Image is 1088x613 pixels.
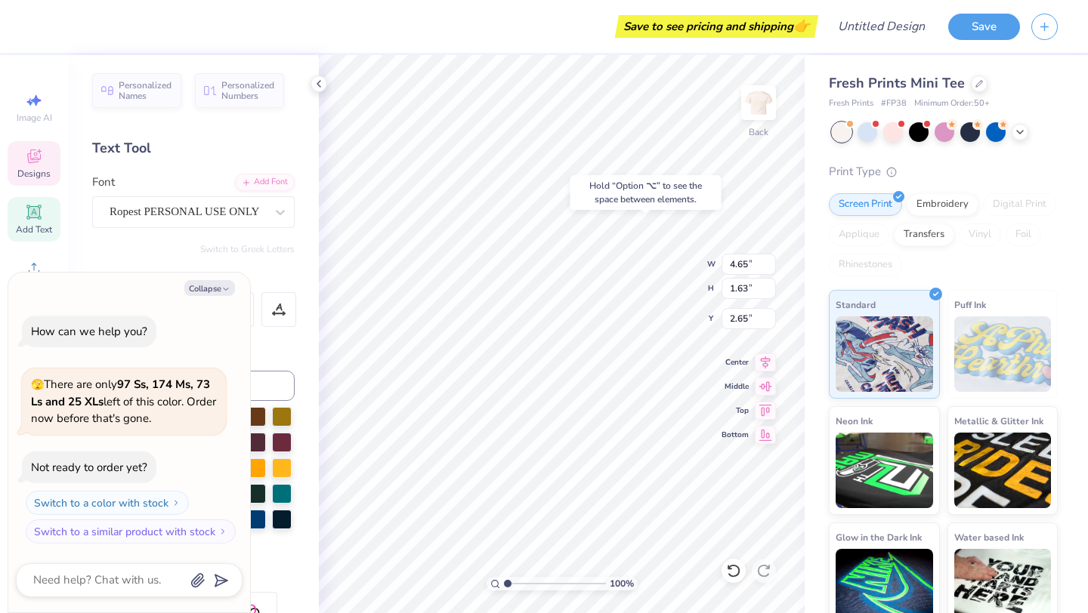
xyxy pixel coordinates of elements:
div: Hold “Option ⌥” to see the space between elements. [570,175,722,210]
span: Metallic & Glitter Ink [954,413,1043,429]
div: Applique [829,223,889,246]
span: Puff Ink [954,297,986,313]
div: Save to see pricing and shipping [619,15,814,38]
img: Back [743,88,774,118]
span: Image AI [17,112,52,124]
span: # FP38 [881,97,907,110]
span: Personalized Names [119,80,172,101]
span: Fresh Prints [829,97,873,110]
span: Personalized Numbers [221,80,275,101]
span: Add Text [16,223,52,236]
div: Not ready to order yet? [31,460,147,475]
div: Vinyl [959,223,1001,246]
div: How can we help you? [31,324,147,339]
span: Glow in the Dark Ink [836,529,922,545]
input: Untitled Design [826,11,937,42]
div: Rhinestones [829,254,902,276]
div: Embroidery [907,193,978,216]
span: Designs [17,168,51,180]
span: Minimum Order: 50 + [914,97,990,110]
div: Back [749,125,768,139]
div: Transfers [894,223,954,246]
span: Top [722,405,749,416]
img: Metallic & Glitter Ink [954,433,1052,508]
span: Standard [836,297,876,313]
span: Bottom [722,430,749,440]
div: Format [92,270,296,288]
span: Center [722,357,749,368]
span: Fresh Prints Mini Tee [829,74,965,92]
img: Puff Ink [954,316,1052,392]
button: Switch to Greek Letters [200,243,295,255]
div: Print Type [829,163,1058,180]
div: Text Tool [92,138,295,159]
span: 🫣 [31,377,44,392]
span: There are only left of this color. Order now before that's gone. [31,377,216,426]
button: Save [948,14,1020,40]
span: Middle [722,381,749,392]
div: Add Font [235,174,295,191]
span: 100 % [610,577,634,590]
div: Digital Print [983,193,1056,216]
button: Switch to a similar product with stock [26,519,236,544]
span: 👉 [793,17,810,35]
label: Font [92,174,115,191]
div: Screen Print [829,193,902,216]
strong: 97 Ss, 174 Ms, 73 Ls and 25 XLs [31,377,210,409]
button: Switch to a color with stock [26,491,189,515]
img: Standard [836,316,933,392]
button: Collapse [184,280,235,296]
img: Switch to a similar product with stock [218,527,227,536]
div: Foil [1006,223,1041,246]
img: Neon Ink [836,433,933,508]
img: Switch to a color with stock [172,498,181,507]
span: Neon Ink [836,413,873,429]
span: Water based Ink [954,529,1024,545]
